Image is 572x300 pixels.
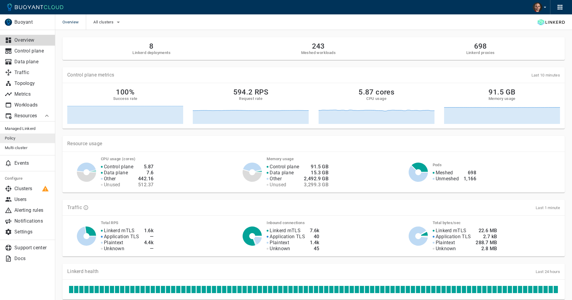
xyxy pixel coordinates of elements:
span: Last 10 minutes [531,73,560,77]
p: Metrics [14,91,50,97]
p: Plaintext [270,240,289,246]
img: Travis Beckham [533,2,542,12]
p: Control plane metrics [67,72,114,78]
h2: 100% [116,88,135,96]
span: Last 1 minute [536,205,560,210]
p: Application TLS [436,234,471,240]
p: Other [270,176,282,182]
p: Unused [104,182,120,188]
h4: 40 [310,234,319,240]
h4: 2,492.9 GB [304,176,328,182]
p: Alerting rules [14,207,50,213]
h4: 45 [310,246,319,252]
h2: 698 [466,42,495,50]
a: 5.87 coresCPU usage [319,88,434,124]
svg: TLS data is compiled from traffic seen by Linkerd proxies. RPS and TCP bytes reflect both inbound... [83,205,89,210]
h2: 243 [301,42,336,50]
a: 594.2 RPSRequest rate [193,88,309,124]
h4: 1.4k [310,240,319,246]
p: Users [14,196,50,202]
h4: 1.6k [144,228,154,234]
p: Overview [14,37,50,43]
p: Buoyant [14,19,50,25]
p: Meshed [436,170,453,176]
a: 91.5 GBMemory usage [444,88,560,124]
p: Resource usage [67,141,560,147]
p: Traffic [14,70,50,76]
h4: 7.6k [310,228,319,234]
h5: Request rate [239,96,262,101]
p: Unknown [104,246,124,252]
p: Support center [14,245,50,251]
h4: 288.7 MB [476,240,497,246]
span: All clusters [93,20,115,25]
h4: — [144,246,154,252]
span: Managed Linkerd [5,126,50,131]
p: Linkerd mTLS [436,228,467,234]
p: Data plane [104,170,128,176]
p: Events [14,160,50,166]
p: Application TLS [270,234,305,240]
p: Unknown [270,246,290,252]
button: All clusters [93,18,122,27]
h5: Success rate [113,96,138,101]
h4: 15.3 GB [304,170,328,176]
p: Data plane [270,170,294,176]
p: Linkerd mTLS [104,228,135,234]
p: Control plane [104,164,133,170]
h5: CPU usage [366,96,386,101]
h4: 2.8 MB [476,246,497,252]
p: Linkerd mTLS [270,228,301,234]
span: Policy [5,136,50,141]
p: Other [104,176,116,182]
p: Docs [14,256,50,262]
h5: Linkerd deployments [132,50,171,55]
h2: 594.2 RPS [233,88,269,96]
p: Resources [14,113,38,119]
p: Plaintext [436,240,455,246]
h4: 7.6 [138,170,153,176]
h4: 4.4k [144,240,154,246]
p: Notifications [14,218,50,224]
h4: 442.16 [138,176,153,182]
h4: 698 [464,170,476,176]
p: Unknown [436,246,456,252]
h4: 512.37 [138,182,153,188]
img: Buoyant [5,19,12,26]
p: Linkerd health [67,268,98,274]
p: Topology [14,80,50,86]
p: Data plane [14,59,50,65]
h4: 2.7 kB [476,234,497,240]
p: Plaintext [104,240,123,246]
h2: 8 [132,42,171,50]
p: Workloads [14,102,50,108]
p: Clusters [14,186,50,192]
a: 100%Success rate [67,88,183,124]
h5: Memory usage [489,96,516,101]
h4: 5.87 [138,164,153,170]
h2: 91.5 GB [489,88,515,96]
p: Traffic [67,205,82,211]
h4: 3,299.3 GB [304,182,328,188]
h4: 22.6 MB [476,228,497,234]
p: Unused [270,182,286,188]
h5: Meshed workloads [301,50,336,55]
p: Settings [14,229,50,235]
span: Overview [62,14,86,30]
h2: 5.87 cores [359,88,394,96]
p: Application TLS [104,234,139,240]
h4: — [144,234,154,240]
h5: Configure [5,176,50,181]
p: Unmeshed [436,176,459,182]
h4: 91.5 GB [304,164,328,170]
p: Control plane [270,164,299,170]
h5: Linkerd proxies [466,50,495,55]
span: Last 24 hours [536,269,560,274]
h4: 1,166 [464,176,476,182]
span: Multi-cluster [5,145,50,150]
p: Control plane [14,48,50,54]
